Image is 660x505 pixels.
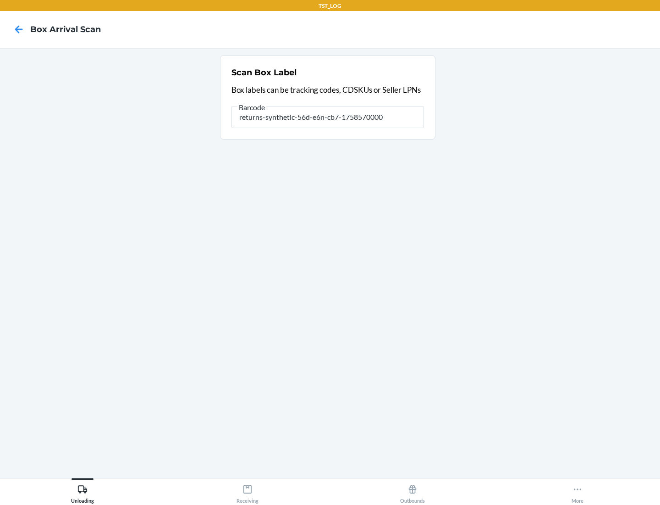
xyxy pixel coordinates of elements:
button: Receiving [165,478,330,504]
p: TST_LOG [319,2,341,10]
div: Outbounds [400,481,425,504]
input: Barcode [231,106,424,128]
div: Receiving [236,481,258,504]
h2: Scan Box Label [231,67,297,79]
h4: Box Arrival Scan [30,23,101,35]
div: More [572,481,583,504]
button: Outbounds [330,478,495,504]
p: Box labels can be tracking codes, CDSKUs or Seller LPNs [231,84,424,96]
div: Unloading [71,481,94,504]
span: Barcode [237,103,266,112]
button: More [495,478,660,504]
